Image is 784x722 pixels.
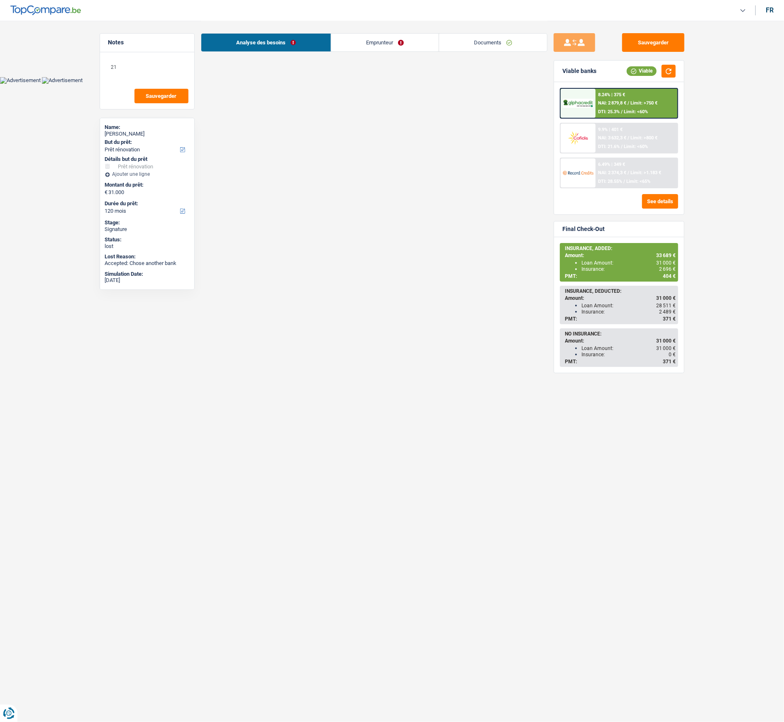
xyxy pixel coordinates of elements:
label: Durée du prêt: [105,200,188,207]
div: INSURANCE, DEDUCTED: [565,288,676,294]
div: Amount: [565,253,676,258]
a: Documents [439,34,547,51]
span: / [628,100,629,106]
div: INSURANCE, ADDED: [565,246,676,251]
div: [PERSON_NAME] [105,131,189,137]
div: Name: [105,124,189,131]
span: 31 000 € [656,295,676,301]
div: Loan Amount: [581,303,676,309]
span: Limit: >750 € [630,100,657,106]
span: / [621,144,623,149]
div: Accepted: Chose another bank [105,260,189,267]
span: Limit: >800 € [630,135,657,141]
span: 2 489 € [659,309,676,315]
div: lost [105,243,189,250]
span: 28 511 € [656,303,676,309]
span: / [628,170,629,175]
span: / [623,179,625,184]
label: Montant du prêt: [105,182,188,188]
span: NAI: 3 632,3 € [598,135,626,141]
button: Sauvegarder [622,33,684,52]
div: Loan Amount: [581,260,676,266]
div: Insurance: [581,352,676,357]
div: PMT: [565,316,676,322]
div: Stage: [105,219,189,226]
span: 404 € [663,273,676,279]
span: 371 € [663,316,676,322]
span: / [628,135,629,141]
div: Insurance: [581,309,676,315]
div: Ajouter une ligne [105,171,189,177]
span: Limit: <65% [626,179,650,184]
div: Simulation Date: [105,271,189,277]
img: TopCompare Logo [10,5,81,15]
span: Limit: >1.183 € [630,170,661,175]
div: PMT: [565,359,676,365]
div: 6.49% | 349 € [598,162,625,167]
span: Limit: <60% [624,109,648,114]
span: € [105,189,108,196]
div: 9.9% | 401 € [598,127,623,132]
div: 8.24% | 375 € [598,92,625,97]
div: Amount: [565,338,676,344]
div: PMT: [565,273,676,279]
div: Insurance: [581,266,676,272]
span: 31 000 € [656,338,676,344]
span: Limit: <60% [624,144,648,149]
div: Détails but du prêt [105,156,189,163]
button: See details [642,194,678,209]
span: 2 696 € [659,266,676,272]
div: Status: [105,236,189,243]
div: Lost Reason: [105,253,189,260]
button: Sauvegarder [134,89,188,103]
div: [DATE] [105,277,189,284]
img: Cofidis [563,130,593,146]
span: DTI: 25.3% [598,109,620,114]
span: 31 000 € [656,345,676,351]
span: Sauvegarder [146,93,177,99]
span: 0 € [669,352,676,357]
span: NAI: 2 879,8 € [598,100,626,106]
span: 371 € [663,359,676,365]
div: Loan Amount: [581,345,676,351]
img: Record Credits [563,165,593,180]
div: NO INSURANCE: [565,331,676,337]
h5: Notes [108,39,186,46]
div: Signature [105,226,189,233]
span: 31 000 € [656,260,676,266]
span: DTI: 21.6% [598,144,620,149]
span: / [621,109,623,114]
span: NAI: 2 374,3 € [598,170,626,175]
div: Viable banks [562,68,596,75]
img: AlphaCredit [563,99,593,108]
div: fr [766,6,774,14]
a: Analyse des besoins [201,34,331,51]
div: Final Check-Out [562,226,605,233]
label: But du prêt: [105,139,188,146]
a: Emprunteur [331,34,439,51]
span: 33 689 € [656,253,676,258]
div: Amount: [565,295,676,301]
img: Advertisement [42,77,83,84]
div: Viable [627,66,657,75]
span: DTI: 28.55% [598,179,622,184]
